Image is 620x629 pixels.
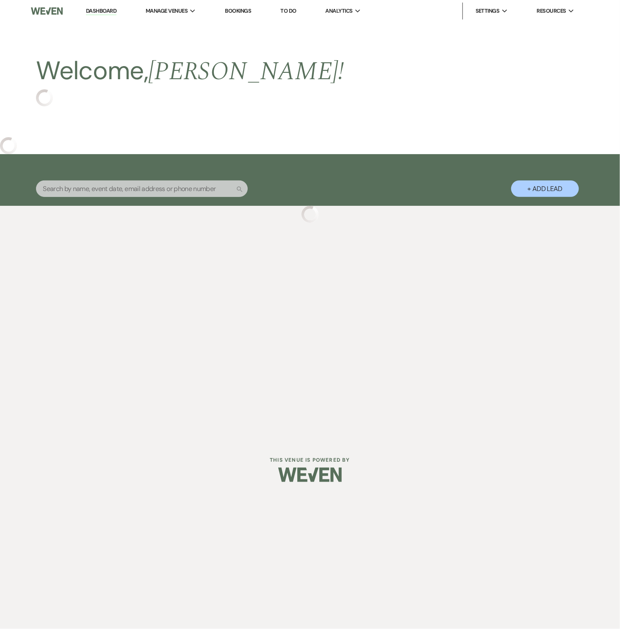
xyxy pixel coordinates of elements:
a: Bookings [225,7,251,14]
span: Manage Venues [146,7,188,15]
span: Analytics [326,7,353,15]
span: Resources [537,7,566,15]
img: loading spinner [302,206,318,223]
a: Dashboard [86,7,116,15]
img: loading spinner [36,89,53,106]
span: [PERSON_NAME] ! [148,52,344,91]
button: + Add Lead [511,180,579,197]
input: Search by name, event date, email address or phone number [36,180,248,197]
img: Weven Logo [31,2,63,20]
span: Settings [476,7,500,15]
h2: Welcome, [36,53,344,89]
img: Weven Logo [278,460,342,490]
a: To Do [280,7,296,14]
